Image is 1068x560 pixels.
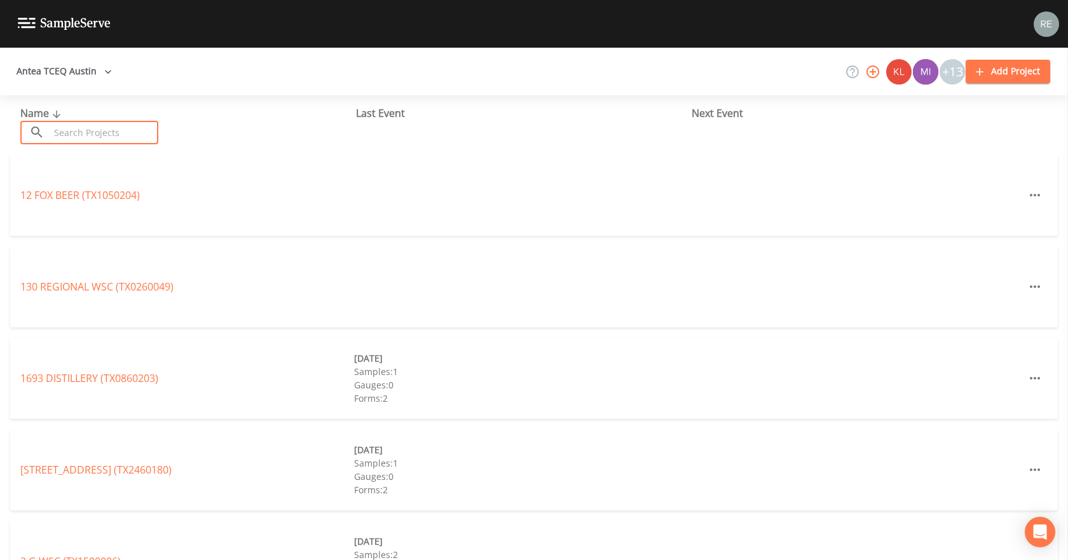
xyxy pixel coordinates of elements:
[20,188,140,202] a: 12 FOX BEER (TX1050204)
[692,106,1027,121] div: Next Event
[20,106,64,120] span: Name
[20,463,172,477] a: [STREET_ADDRESS] (TX2460180)
[354,535,688,548] div: [DATE]
[912,59,939,85] div: Miriaha Caddie
[1034,11,1059,37] img: e720f1e92442e99c2aab0e3b783e6548
[356,106,692,121] div: Last Event
[354,378,688,392] div: Gauges: 0
[354,365,688,378] div: Samples: 1
[18,18,111,30] img: logo
[20,280,174,294] a: 130 REGIONAL WSC (TX0260049)
[20,371,158,385] a: 1693 DISTILLERY (TX0860203)
[354,483,688,496] div: Forms: 2
[354,392,688,405] div: Forms: 2
[966,60,1050,83] button: Add Project
[940,59,965,85] div: +13
[354,456,688,470] div: Samples: 1
[886,59,912,85] div: Kler Teran
[913,59,938,85] img: a1ea4ff7c53760f38bef77ef7c6649bf
[50,121,158,144] input: Search Projects
[886,59,912,85] img: 9c4450d90d3b8045b2e5fa62e4f92659
[1025,517,1055,547] div: Open Intercom Messenger
[11,60,117,83] button: Antea TCEQ Austin
[354,470,688,483] div: Gauges: 0
[354,443,688,456] div: [DATE]
[354,352,688,365] div: [DATE]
